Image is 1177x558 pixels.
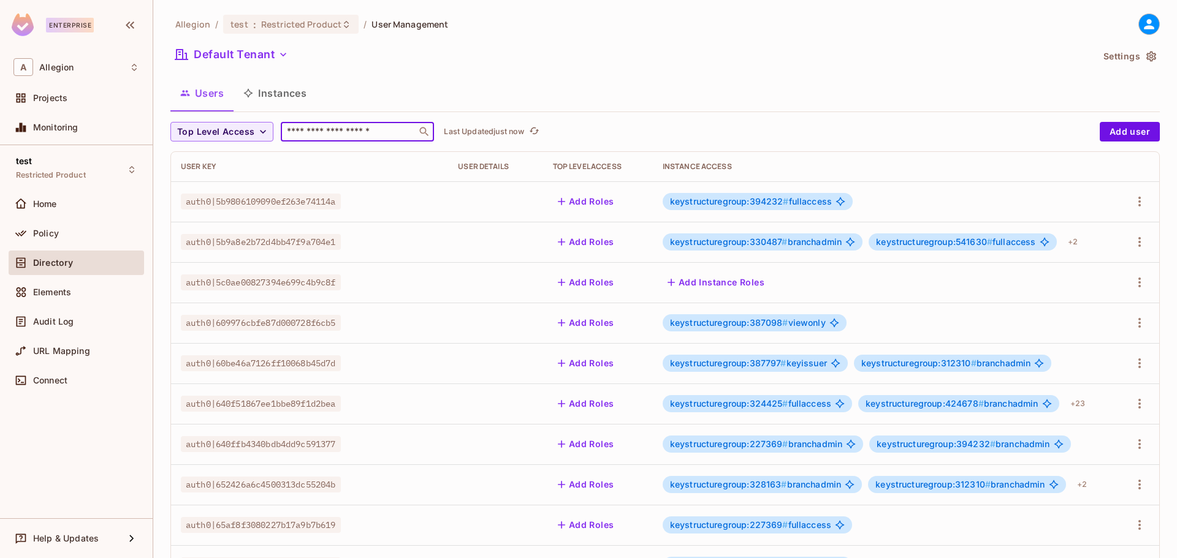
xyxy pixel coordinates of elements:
span: keystructuregroup:330487 [670,236,788,247]
span: Policy [33,228,59,238]
span: # [985,479,991,489]
span: auth0|609976cbfe87d000728f6cb5 [181,315,341,331]
span: keystructuregroup:324425 [670,398,788,409]
span: Elements [33,287,71,297]
span: branchadmin [875,480,1045,489]
span: Workspace: Allegion [39,62,74,72]
span: auth0|640f51867ee1bbe89f1d2bea [181,396,341,412]
span: keystructuregroup:394232 [877,439,996,449]
span: branchadmin [670,237,842,247]
span: auth0|640ffb4340bdb4dd9c591377 [181,436,341,452]
span: viewonly [670,318,826,328]
span: keyissuer [670,358,827,368]
button: Add Roles [553,313,619,333]
span: refresh [529,126,539,138]
p: Last Updated just now [444,127,524,137]
span: # [782,439,788,449]
span: # [783,196,788,206]
span: auth0|652426a6c4500313dc55204b [181,477,341,492]
span: branchadmin [877,439,1049,449]
span: auth0|5b9806109090ef263e74114a [181,194,341,209]
div: Instance Access [663,162,1109,172]
span: # [782,317,788,328]
button: Add Roles [553,434,619,454]
li: / [364,18,367,30]
div: + 2 [1072,475,1092,494]
span: : [253,20,257,29]
span: keystructuregroup:541630 [876,236,992,247]
span: auth0|5b9a8e2b72d4bb47f9a704e1 [181,234,341,250]
div: + 23 [1065,394,1090,413]
span: Top Level Access [177,124,254,140]
div: Enterprise [46,18,94,32]
span: # [780,358,786,368]
span: Help & Updates [33,533,99,543]
span: keystructuregroup:312310 [861,358,977,368]
div: User Details [458,162,533,172]
span: Click to refresh data [524,124,541,139]
span: auth0|5c0ae00827394e699c4b9c8f [181,274,341,290]
span: Audit Log [33,317,74,326]
span: Projects [33,93,67,103]
button: Add Roles [553,515,619,535]
span: A [13,58,33,76]
span: keystructuregroup:312310 [875,479,991,489]
span: # [990,439,996,449]
span: Directory [33,258,73,268]
span: branchadmin [861,358,1030,368]
span: branchadmin [670,439,842,449]
span: keystructuregroup:328163 [670,479,787,489]
button: Add Roles [553,353,619,373]
span: # [782,519,788,530]
span: # [971,358,977,368]
span: # [978,398,984,409]
span: keystructuregroup:227369 [670,519,788,530]
button: Add Roles [553,394,619,413]
button: Default Tenant [170,45,293,64]
span: auth0|60be46a7126ff10068b45d7d [181,355,341,371]
span: fullaccess [670,197,832,206]
span: keystructuregroup:227369 [670,439,788,449]
span: fullaccess [876,237,1035,247]
span: the active workspace [175,18,210,30]
button: Settings [1099,47,1160,66]
button: Add Roles [553,232,619,252]
span: URL Mapping [33,346,90,356]
span: keystructuregroup:424678 [866,398,984,409]
span: auth0|65af8f3080227b17a9b7b619 [181,517,341,533]
span: test [16,156,32,166]
div: Top Level Access [553,162,643,172]
span: # [782,236,787,247]
span: branchadmin [670,480,841,489]
span: Monitoring [33,123,78,132]
span: # [782,398,788,409]
button: Add user [1100,122,1160,141]
div: User Key [181,162,438,172]
button: Add Instance Roles [663,273,769,292]
img: SReyMgAAAABJRU5ErkJggg== [12,13,34,36]
span: Restricted Product [16,170,86,180]
span: Connect [33,375,67,385]
button: Add Roles [553,475,619,494]
span: fullaccess [670,520,831,530]
span: keystructuregroup:394232 [670,196,789,206]
button: Add Roles [553,192,619,211]
span: keystructuregroup:387797 [670,358,787,368]
span: # [987,236,992,247]
span: User Management [371,18,448,30]
span: # [781,479,787,489]
button: refresh [527,124,541,139]
span: test [230,18,248,30]
button: Top Level Access [170,122,273,141]
button: Instances [234,78,316,108]
span: fullaccess [670,399,831,409]
li: / [215,18,218,30]
span: keystructuregroup:387098 [670,317,788,328]
span: Restricted Product [261,18,341,30]
button: Users [170,78,234,108]
span: branchadmin [866,399,1038,409]
button: Add Roles [553,273,619,292]
span: Home [33,199,57,209]
div: + 2 [1063,232,1083,252]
